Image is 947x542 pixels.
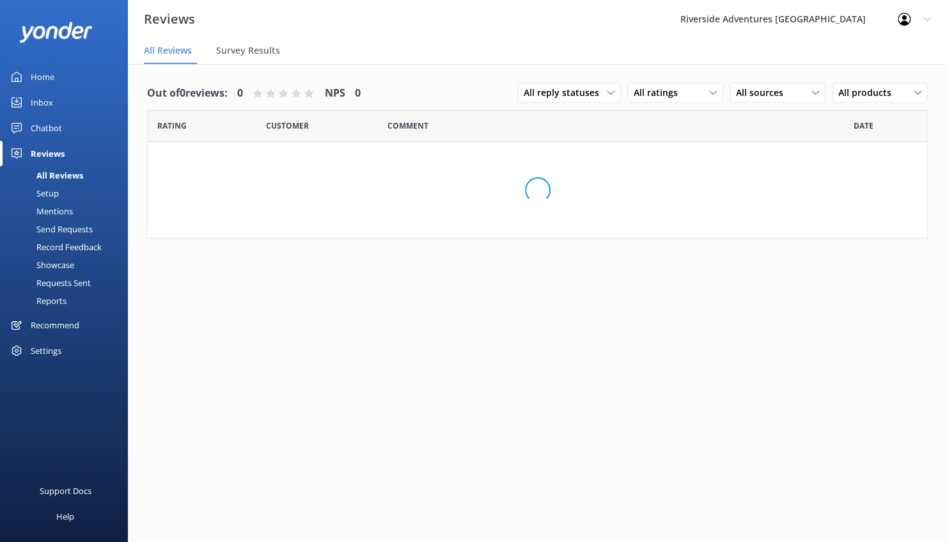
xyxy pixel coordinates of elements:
[8,256,74,274] div: Showcase
[216,44,280,57] span: Survey Results
[31,141,65,166] div: Reviews
[31,115,62,141] div: Chatbot
[8,202,128,220] a: Mentions
[31,312,79,338] div: Recommend
[524,86,607,100] span: All reply statuses
[325,85,345,102] h4: NPS
[147,85,228,102] h4: Out of 0 reviews:
[838,86,899,100] span: All products
[31,338,61,363] div: Settings
[8,274,91,292] div: Requests Sent
[854,120,873,132] span: Date
[144,44,192,57] span: All Reviews
[157,120,187,132] span: Date
[355,85,361,102] h4: 0
[8,274,128,292] a: Requests Sent
[634,86,685,100] span: All ratings
[8,220,128,238] a: Send Requests
[387,120,428,132] span: Question
[31,64,54,90] div: Home
[266,120,309,132] span: Date
[8,292,128,310] a: Reports
[8,238,102,256] div: Record Feedback
[31,90,53,115] div: Inbox
[8,220,93,238] div: Send Requests
[237,85,243,102] h4: 0
[56,504,74,529] div: Help
[19,22,93,43] img: yonder-white-logo.png
[8,292,67,310] div: Reports
[8,202,73,220] div: Mentions
[8,238,128,256] a: Record Feedback
[8,184,128,202] a: Setup
[8,166,128,184] a: All Reviews
[8,256,128,274] a: Showcase
[736,86,791,100] span: All sources
[8,184,59,202] div: Setup
[40,478,91,504] div: Support Docs
[144,9,195,29] h3: Reviews
[8,166,83,184] div: All Reviews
